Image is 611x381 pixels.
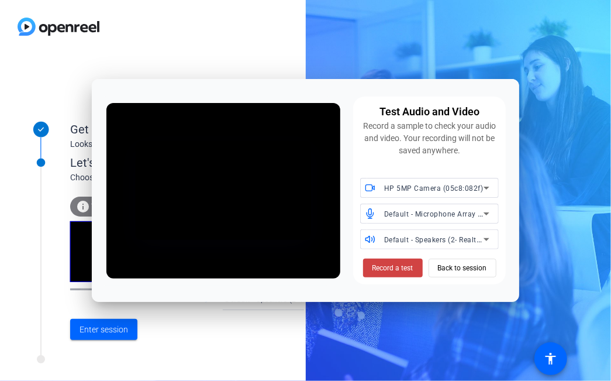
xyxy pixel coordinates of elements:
[372,263,413,273] span: Record a test
[384,235,519,244] span: Default - Speakers (2- Realtek(R) Audio)
[360,120,499,157] div: Record a sample to check your audio and video. Your recording will not be saved anywhere.
[379,104,479,120] div: Test Audio and Video
[70,171,328,184] div: Choose your settings
[70,121,304,138] div: Get Ready!
[76,200,90,214] mat-icon: info
[544,352,558,366] mat-icon: accessibility
[70,138,304,150] div: Looks like you've been invited to join
[429,259,496,277] button: Back to session
[80,324,128,336] span: Enter session
[225,294,360,304] span: Default - Speakers (2- Realtek(R) Audio)
[438,257,487,279] span: Back to session
[384,184,484,193] span: HP 5MP Camera (05c8:082f)
[363,259,423,277] button: Record a test
[70,154,328,171] div: Let's get connected.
